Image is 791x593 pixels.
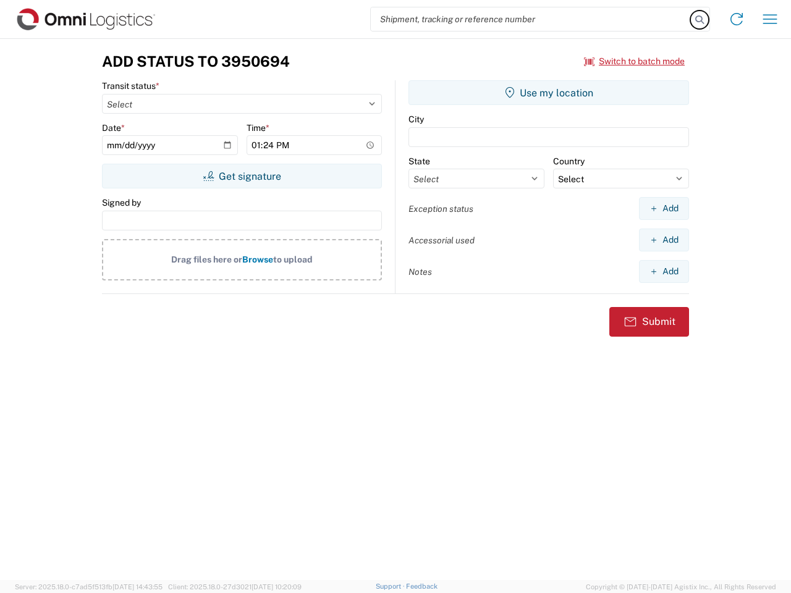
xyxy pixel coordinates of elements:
[102,197,141,208] label: Signed by
[102,53,290,70] h3: Add Status to 3950694
[371,7,691,31] input: Shipment, tracking or reference number
[171,254,242,264] span: Drag files here or
[639,260,689,283] button: Add
[584,51,685,72] button: Switch to batch mode
[102,122,125,133] label: Date
[408,235,475,246] label: Accessorial used
[408,114,424,125] label: City
[15,583,163,591] span: Server: 2025.18.0-c7ad5f513fb
[252,583,302,591] span: [DATE] 10:20:09
[639,229,689,251] button: Add
[609,307,689,337] button: Submit
[168,583,302,591] span: Client: 2025.18.0-27d3021
[408,266,432,277] label: Notes
[586,581,776,592] span: Copyright © [DATE]-[DATE] Agistix Inc., All Rights Reserved
[112,583,163,591] span: [DATE] 14:43:55
[408,80,689,105] button: Use my location
[639,197,689,220] button: Add
[408,156,430,167] label: State
[242,254,273,264] span: Browse
[376,582,407,590] a: Support
[553,156,585,167] label: Country
[102,80,159,91] label: Transit status
[406,582,438,590] a: Feedback
[247,122,269,133] label: Time
[102,164,382,188] button: Get signature
[273,254,313,264] span: to upload
[408,203,473,214] label: Exception status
